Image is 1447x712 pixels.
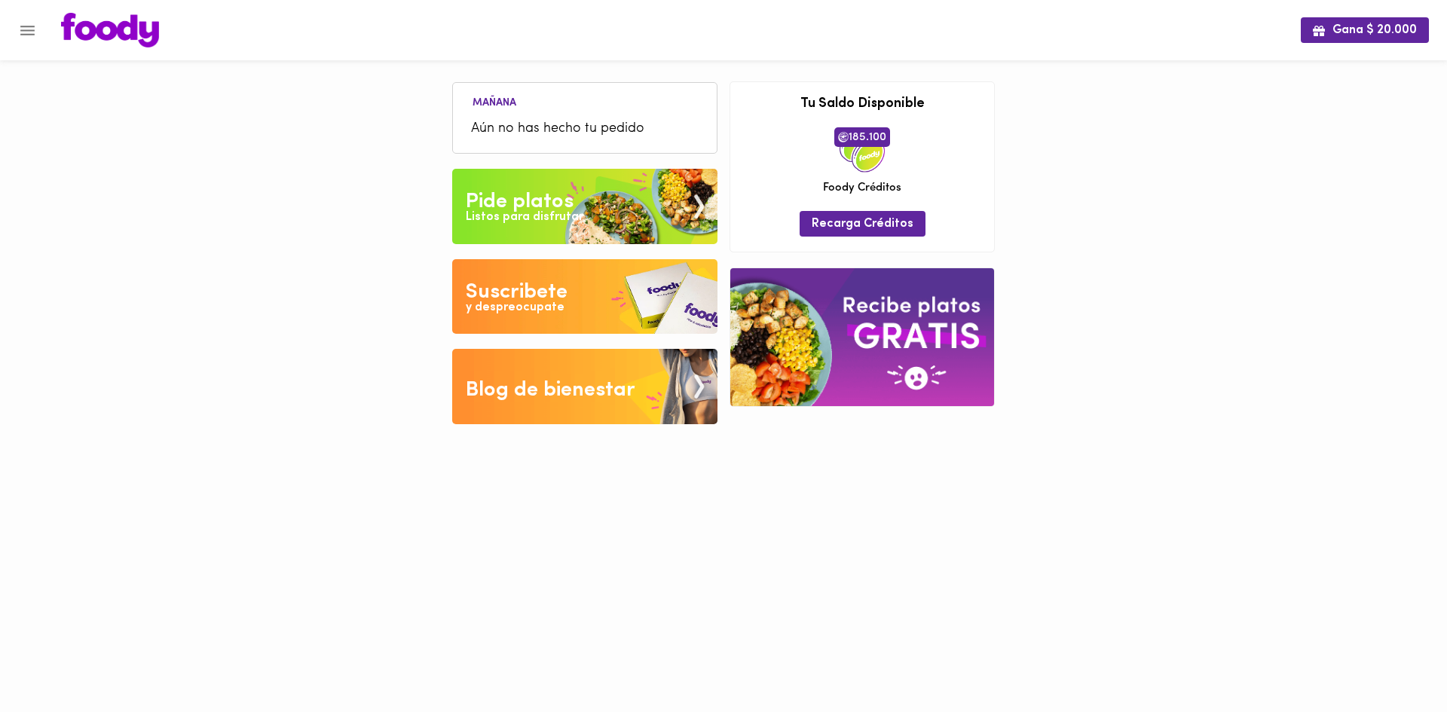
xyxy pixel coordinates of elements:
img: referral-banner.png [730,268,994,406]
img: logo.png [61,13,159,47]
li: Mañana [460,94,528,108]
h3: Tu Saldo Disponible [742,97,983,112]
span: Foody Créditos [823,180,901,196]
span: Aún no has hecho tu pedido [471,119,699,139]
span: 185.100 [834,127,890,147]
img: Pide un Platos [452,169,717,244]
div: y despreocupate [466,299,564,316]
img: Blog de bienestar [452,349,717,424]
div: Pide platos [466,187,574,217]
div: Suscribete [466,277,567,307]
img: foody-creditos.png [838,132,849,142]
button: Recarga Créditos [800,211,925,236]
button: Menu [9,12,46,49]
button: Gana $ 20.000 [1301,17,1429,42]
iframe: Messagebird Livechat Widget [1360,625,1432,697]
div: Listos para disfrutar [466,209,583,226]
img: credits-package.png [840,127,885,173]
img: Disfruta bajar de peso [452,259,717,335]
span: Recarga Créditos [812,217,913,231]
span: Gana $ 20.000 [1313,23,1417,38]
div: Blog de bienestar [466,375,635,405]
